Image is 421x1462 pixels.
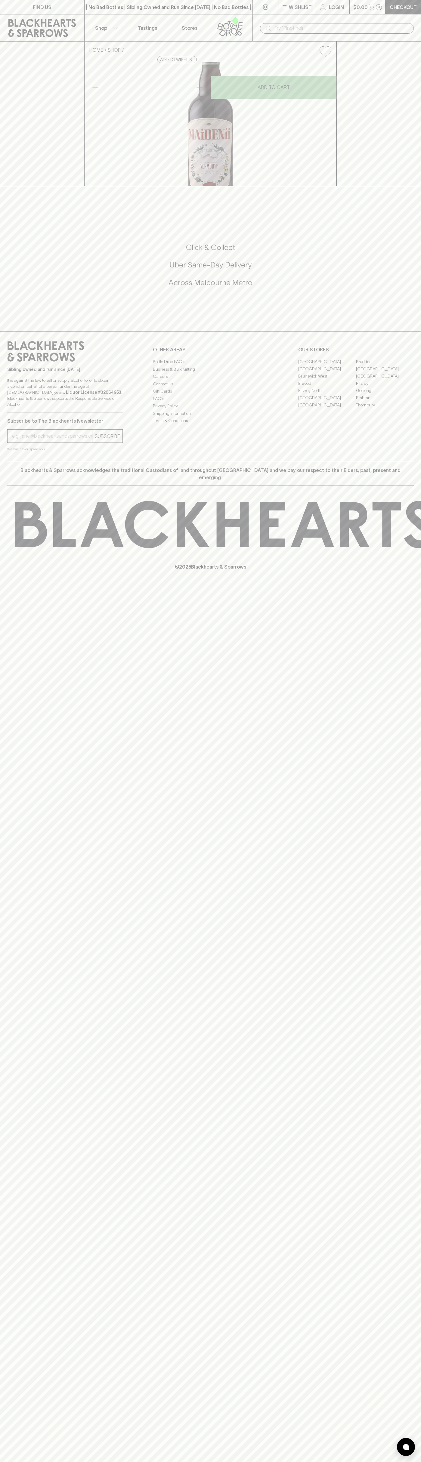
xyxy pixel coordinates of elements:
[298,346,414,353] p: OUR STORES
[126,14,169,41] a: Tastings
[7,242,414,252] h5: Click & Collect
[211,76,336,99] button: ADD TO CART
[298,358,356,365] a: [GEOGRAPHIC_DATA]
[298,372,356,380] a: Brunswick West
[95,433,120,440] p: SUBSCRIBE
[153,410,268,417] a: Shipping Information
[92,430,122,443] button: SUBSCRIBE
[258,84,290,91] p: ADD TO CART
[7,278,414,288] h5: Across Melbourne Metro
[153,346,268,353] p: OTHER AREAS
[356,387,414,394] a: Geelong
[7,417,123,424] p: Subscribe to The Blackhearts Newsletter
[298,394,356,401] a: [GEOGRAPHIC_DATA]
[153,388,268,395] a: Gift Cards
[108,47,121,53] a: SHOP
[403,1444,409,1450] img: bubble-icon
[7,366,123,372] p: Sibling owned and run since [DATE]
[7,377,123,407] p: It is against the law to sell or supply alcohol to, or to obtain alcohol on behalf of a person un...
[298,380,356,387] a: Elwood
[298,401,356,409] a: [GEOGRAPHIC_DATA]
[289,4,312,11] p: Wishlist
[12,431,92,441] input: e.g. jane@blackheartsandsparrows.com.au
[356,372,414,380] a: [GEOGRAPHIC_DATA]
[89,47,103,53] a: HOME
[7,446,123,452] p: We will never spam you
[153,365,268,373] a: Business & Bulk Gifting
[12,467,409,481] p: Blackhearts & Sparrows acknowledges the traditional Custodians of land throughout [GEOGRAPHIC_DAT...
[66,390,121,395] strong: Liquor License #32064953
[153,395,268,402] a: FAQ's
[356,358,414,365] a: Braddon
[390,4,417,11] p: Checkout
[378,5,380,9] p: 0
[138,24,157,32] p: Tastings
[356,401,414,409] a: Thornbury
[356,380,414,387] a: Fitzroy
[298,387,356,394] a: Fitzroy North
[153,373,268,380] a: Careers
[182,24,197,32] p: Stores
[7,218,414,319] div: Call to action block
[157,56,197,63] button: Add to wishlist
[153,403,268,410] a: Privacy Policy
[356,394,414,401] a: Prahran
[356,365,414,372] a: [GEOGRAPHIC_DATA]
[353,4,368,11] p: $0.00
[85,14,127,41] button: Shop
[317,44,334,59] button: Add to wishlist
[153,380,268,387] a: Contact Us
[153,417,268,424] a: Terms & Conditions
[7,260,414,270] h5: Uber Same-Day Delivery
[169,14,211,41] a: Stores
[95,24,107,32] p: Shop
[85,62,336,186] img: 3410.png
[153,358,268,365] a: Bottle Drop FAQ's
[33,4,51,11] p: FIND US
[274,23,409,33] input: Try "Pinot noir"
[329,4,344,11] p: Login
[298,365,356,372] a: [GEOGRAPHIC_DATA]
